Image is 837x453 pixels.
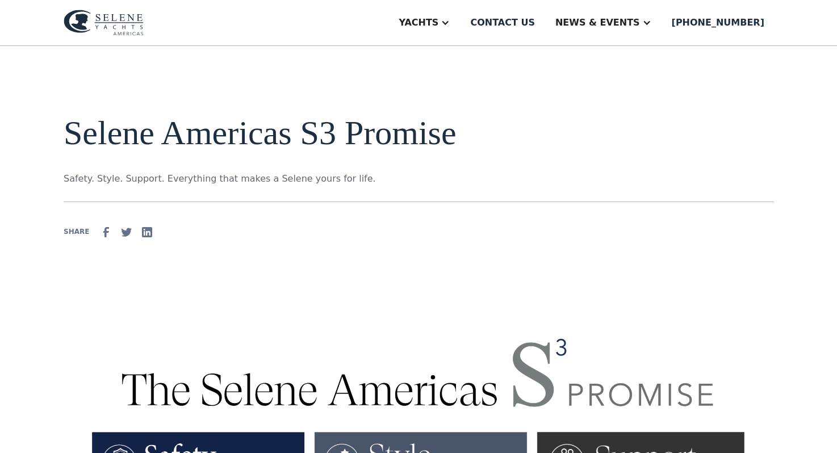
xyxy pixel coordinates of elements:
p: Safety. Style. Support. Everything that makes a Selene yours for life. [64,172,536,186]
div: Contact us [470,16,535,30]
img: facebook [99,225,113,239]
div: Yachts [399,16,438,30]
div: [PHONE_NUMBER] [672,16,764,30]
div: SHARE [64,227,89,237]
img: Linkedin [140,225,154,239]
img: logo [64,10,144,36]
div: News & EVENTS [555,16,640,30]
img: Twitter [120,225,133,239]
h1: Selene Americas S3 Promise [64,114,536,152]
